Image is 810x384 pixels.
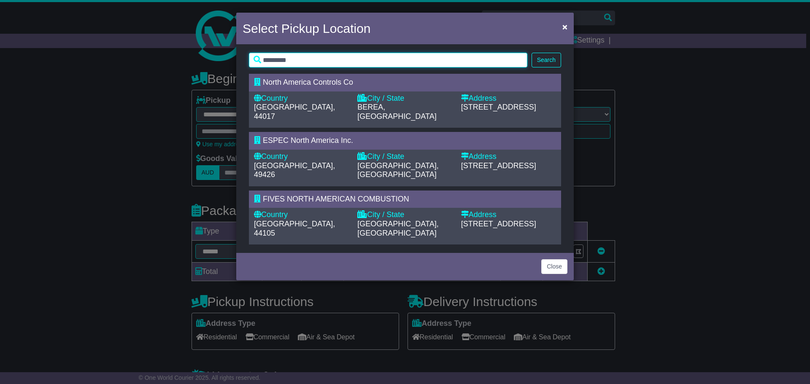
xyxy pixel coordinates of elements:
span: [STREET_ADDRESS] [461,161,536,170]
div: City / State [357,152,452,161]
h4: Select Pickup Location [243,19,371,38]
span: [GEOGRAPHIC_DATA], 44017 [254,103,335,121]
button: Search [532,53,561,67]
div: Country [254,210,349,220]
span: [STREET_ADDRESS] [461,220,536,228]
span: × [562,22,567,32]
span: BEREA, [GEOGRAPHIC_DATA] [357,103,436,121]
span: [GEOGRAPHIC_DATA], [GEOGRAPHIC_DATA] [357,220,438,237]
button: Close [558,18,572,35]
div: Address [461,152,556,161]
div: Country [254,152,349,161]
div: Address [461,210,556,220]
span: [STREET_ADDRESS] [461,103,536,111]
span: North America Controls Co [263,78,353,86]
span: FIVES NORTH AMERICAN COMBUSTION [263,195,409,203]
span: [GEOGRAPHIC_DATA], [GEOGRAPHIC_DATA] [357,161,438,179]
span: [GEOGRAPHIC_DATA], 49426 [254,161,335,179]
span: ESPEC North America Inc. [263,136,353,145]
span: [GEOGRAPHIC_DATA], 44105 [254,220,335,237]
div: City / State [357,94,452,103]
button: Close [541,259,567,274]
div: Country [254,94,349,103]
div: City / State [357,210,452,220]
div: Address [461,94,556,103]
